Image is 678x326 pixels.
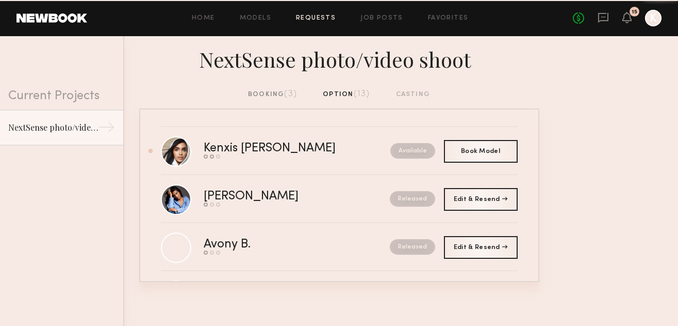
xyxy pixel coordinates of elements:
[296,15,336,22] a: Requests
[360,15,403,22] a: Job Posts
[161,223,518,271] a: Avony B.Released
[454,196,507,203] span: Edit & Resend
[98,119,115,139] div: →
[428,15,469,22] a: Favorites
[454,244,507,251] span: Edit & Resend
[240,15,271,22] a: Models
[161,175,518,223] a: [PERSON_NAME]Released
[390,191,435,207] nb-request-status: Released
[284,90,297,98] span: (3)
[161,127,518,175] a: Kenxis [PERSON_NAME]Available
[390,239,435,255] nb-request-status: Released
[204,143,363,154] div: Kenxis [PERSON_NAME]
[139,44,539,72] div: NextSense photo/video shoot
[461,148,500,154] span: Book Model
[204,239,320,251] div: Avony B.
[632,9,637,15] div: 15
[192,15,215,22] a: Home
[248,89,297,100] div: booking
[204,191,344,203] div: [PERSON_NAME]
[8,121,98,134] div: NextSense photo/video shoot
[645,10,662,26] a: K
[390,143,435,159] nb-request-status: Available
